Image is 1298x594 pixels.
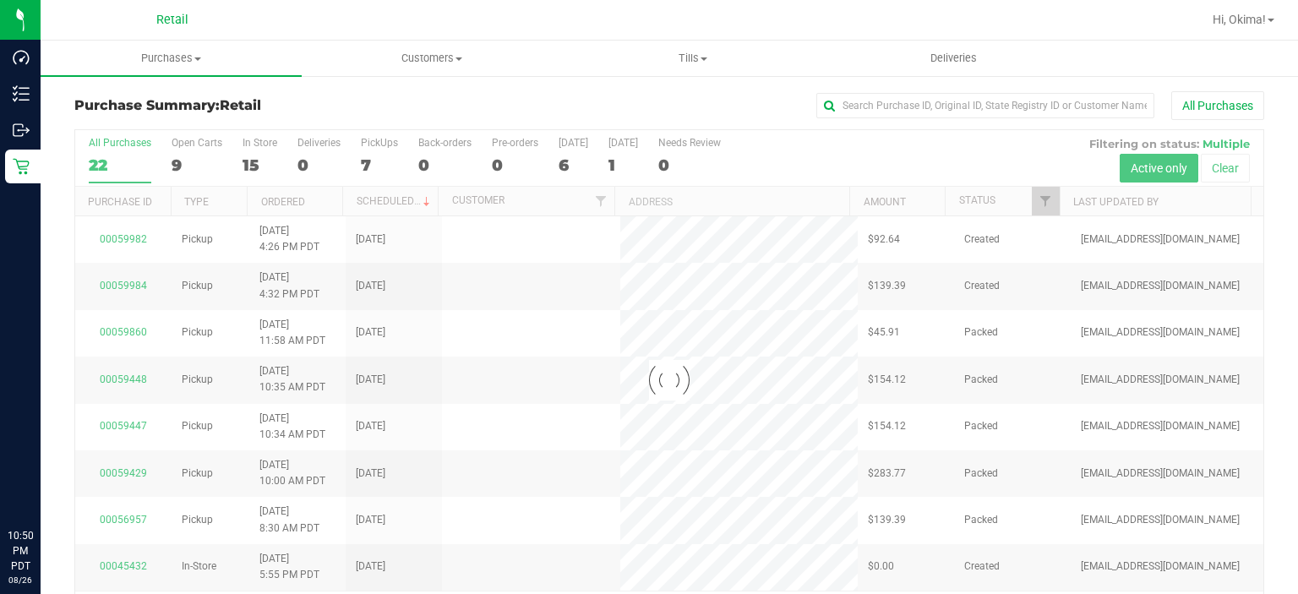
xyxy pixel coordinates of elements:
[13,158,30,175] inline-svg: Retail
[41,41,302,76] a: Purchases
[74,98,471,113] h3: Purchase Summary:
[220,97,261,113] span: Retail
[823,41,1084,76] a: Deliveries
[13,85,30,102] inline-svg: Inventory
[17,459,68,510] iframe: Resource center
[8,574,33,586] p: 08/26
[563,51,822,66] span: Tills
[1213,13,1266,26] span: Hi, Okima!
[1171,91,1264,120] button: All Purchases
[13,122,30,139] inline-svg: Outbound
[908,51,1000,66] span: Deliveries
[13,49,30,66] inline-svg: Dashboard
[303,51,562,66] span: Customers
[302,41,563,76] a: Customers
[41,51,302,66] span: Purchases
[816,93,1154,118] input: Search Purchase ID, Original ID, State Registry ID or Customer Name...
[8,528,33,574] p: 10:50 PM PDT
[156,13,188,27] span: Retail
[562,41,823,76] a: Tills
